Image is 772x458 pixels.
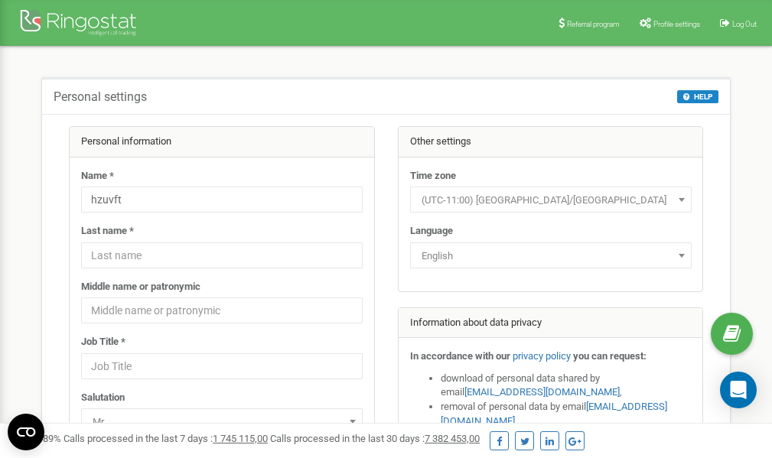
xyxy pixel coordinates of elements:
[81,242,363,268] input: Last name
[425,433,480,444] u: 7 382 453,00
[464,386,620,398] a: [EMAIL_ADDRESS][DOMAIN_NAME]
[81,169,114,184] label: Name *
[81,187,363,213] input: Name
[573,350,647,362] strong: you can request:
[81,297,363,323] input: Middle name or patronymic
[213,433,268,444] u: 1 745 115,00
[441,372,692,400] li: download of personal data shared by email ,
[81,224,134,239] label: Last name *
[54,90,147,104] h5: Personal settings
[653,20,700,28] span: Profile settings
[677,90,718,103] button: HELP
[81,408,363,434] span: Mr.
[513,350,571,362] a: privacy policy
[720,372,757,408] div: Open Intercom Messenger
[81,280,200,294] label: Middle name or patronymic
[410,169,456,184] label: Time zone
[410,242,692,268] span: English
[410,350,510,362] strong: In accordance with our
[81,353,363,379] input: Job Title
[415,190,686,211] span: (UTC-11:00) Pacific/Midway
[64,433,268,444] span: Calls processed in the last 7 days :
[410,224,453,239] label: Language
[410,187,692,213] span: (UTC-11:00) Pacific/Midway
[441,400,692,428] li: removal of personal data by email ,
[70,127,374,158] div: Personal information
[270,433,480,444] span: Calls processed in the last 30 days :
[399,308,703,339] div: Information about data privacy
[415,245,686,267] span: English
[8,414,44,450] button: Open CMP widget
[567,20,620,28] span: Referral program
[399,127,703,158] div: Other settings
[81,335,125,349] label: Job Title *
[81,391,125,405] label: Salutation
[732,20,757,28] span: Log Out
[86,411,357,433] span: Mr.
